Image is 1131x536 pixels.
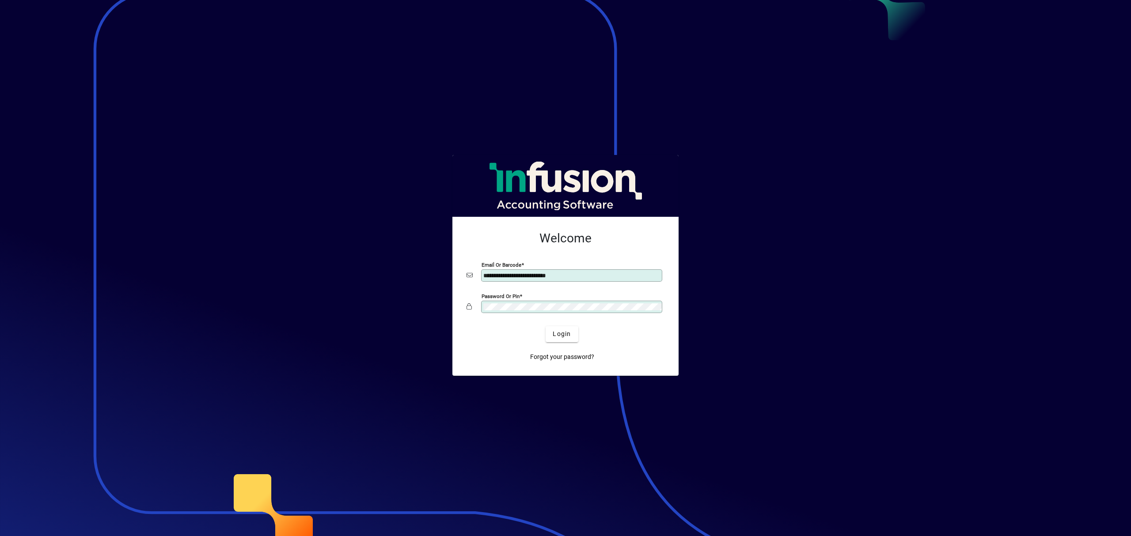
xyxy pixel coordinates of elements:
mat-label: Email or Barcode [482,261,521,268]
mat-label: Password or Pin [482,293,520,299]
a: Forgot your password? [527,349,598,365]
span: Login [553,329,571,339]
span: Forgot your password? [530,352,594,362]
button: Login [546,326,578,342]
h2: Welcome [467,231,664,246]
